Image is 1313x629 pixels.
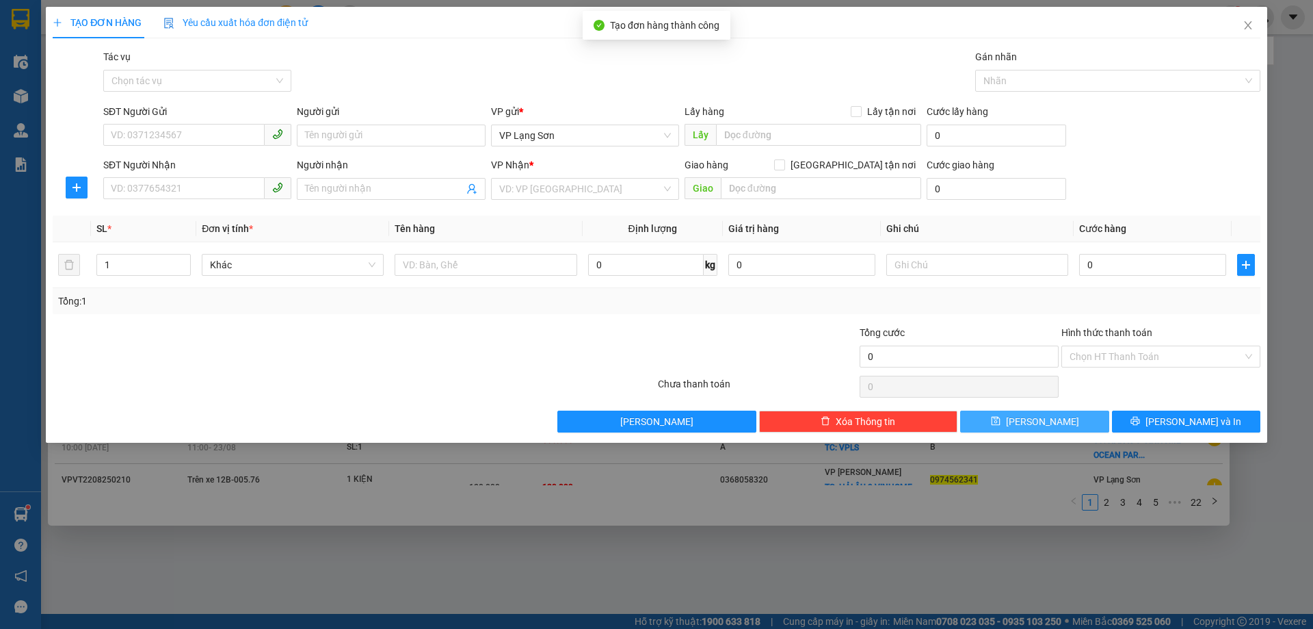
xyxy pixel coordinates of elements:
label: Tác vụ [103,51,131,62]
button: delete [58,254,80,276]
button: plus [66,177,88,198]
span: Định lượng [628,223,677,234]
button: deleteXóa Thông tin [759,411,958,433]
span: kg [704,254,717,276]
label: Gán nhãn [975,51,1017,62]
span: plus [53,18,62,27]
span: Lấy tận nơi [862,104,921,119]
span: delete [821,416,830,427]
div: Người nhận [297,157,485,172]
span: Giá trị hàng [728,223,779,234]
input: Cước lấy hàng [927,125,1066,146]
span: phone [272,182,283,193]
div: VP gửi [491,104,679,119]
span: Tạo đơn hàng thành công [610,20,719,31]
label: Cước giao hàng [927,159,994,170]
div: Chưa thanh toán [656,376,858,400]
span: check-circle [594,20,605,31]
label: Cước lấy hàng [927,106,988,117]
span: save [991,416,1000,427]
span: Xóa Thông tin [836,414,895,429]
span: VP Lạng Sơn [499,125,671,146]
span: plus [66,182,87,193]
span: Lấy [685,124,716,146]
span: VP Nhận [491,159,529,170]
input: Dọc đường [721,177,921,199]
button: [PERSON_NAME] [557,411,756,433]
button: save[PERSON_NAME] [960,411,1109,433]
div: SĐT Người Gửi [103,104,291,119]
div: Người gửi [297,104,485,119]
button: Close [1229,7,1267,45]
input: 0 [728,254,875,276]
span: Yêu cầu xuất hóa đơn điện tử [163,17,308,28]
span: [PERSON_NAME] [620,414,693,429]
span: Giao hàng [685,159,728,170]
input: VD: Bàn, Ghế [395,254,576,276]
button: plus [1237,254,1255,276]
span: TẠO ĐƠN HÀNG [53,17,142,28]
span: Tổng cước [860,327,905,338]
span: user-add [466,183,477,194]
span: SL [96,223,107,234]
span: Giao [685,177,721,199]
span: Tên hàng [395,223,435,234]
span: printer [1130,416,1140,427]
span: close [1243,20,1254,31]
span: [PERSON_NAME] [1006,414,1079,429]
span: phone [272,129,283,140]
input: Ghi Chú [886,254,1068,276]
span: Khác [210,255,375,275]
input: Cước giao hàng [927,178,1066,200]
th: Ghi chú [881,216,1074,242]
img: icon [163,18,174,29]
input: Dọc đường [716,124,921,146]
span: [GEOGRAPHIC_DATA] tận nơi [785,157,921,172]
span: Cước hàng [1079,223,1126,234]
button: printer[PERSON_NAME] và In [1112,411,1260,433]
span: [PERSON_NAME] và In [1145,414,1241,429]
div: SĐT Người Nhận [103,157,291,172]
span: Lấy hàng [685,106,724,117]
span: plus [1238,259,1254,270]
div: Tổng: 1 [58,294,507,309]
label: Hình thức thanh toán [1061,327,1152,338]
span: Đơn vị tính [202,223,253,234]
